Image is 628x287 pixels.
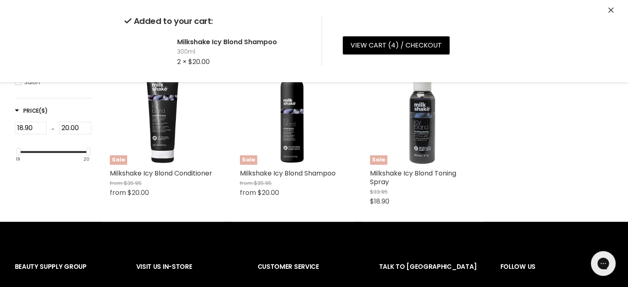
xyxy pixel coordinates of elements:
[177,38,308,46] h2: Milkshake Icy Blond Shampoo
[110,168,212,178] a: Milkshake Icy Blond Conditioner
[240,188,256,197] span: from
[39,107,47,115] span: ($)
[370,197,389,206] span: $18.90
[15,107,48,115] h3: Price($)
[16,157,20,162] div: 19
[47,122,59,137] div: -
[124,17,308,26] h2: Added to your cart:
[15,122,47,134] input: Min Price
[370,188,388,196] span: $33.95
[83,157,90,162] div: 20
[608,6,614,15] button: Close
[240,168,336,178] a: Milkshake Icy Blond Shampoo
[254,179,272,187] span: $35.95
[343,36,450,55] a: View cart (4) / Checkout
[370,155,387,165] span: Sale
[258,188,279,197] span: $20.00
[240,155,257,165] span: Sale
[370,168,456,187] a: Milkshake Icy Blond Toning Spray
[370,59,475,165] a: Milkshake Icy Blond Toning SpraySale
[110,188,126,197] span: from
[110,155,127,165] span: Sale
[240,59,345,165] a: Milkshake Icy Blond ShampooSale
[370,59,475,165] img: Milkshake Icy Blond Toning Spray
[177,48,308,56] span: 300ml
[128,188,149,197] span: $20.00
[240,179,253,187] span: from
[24,78,40,86] span: Salon
[391,40,396,50] span: 4
[177,57,187,66] span: 2 ×
[240,59,345,165] img: Milkshake Icy Blond Shampoo
[188,57,210,66] span: $20.00
[587,248,620,279] iframe: Gorgias live chat messenger
[15,107,48,115] span: Price
[15,78,91,87] a: Salon
[110,179,123,187] span: from
[124,179,142,187] span: $35.95
[110,59,215,165] a: Milkshake Icy Blond ConditionerSale
[59,122,91,134] input: Max Price
[110,59,215,165] img: Milkshake Icy Blond Conditioner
